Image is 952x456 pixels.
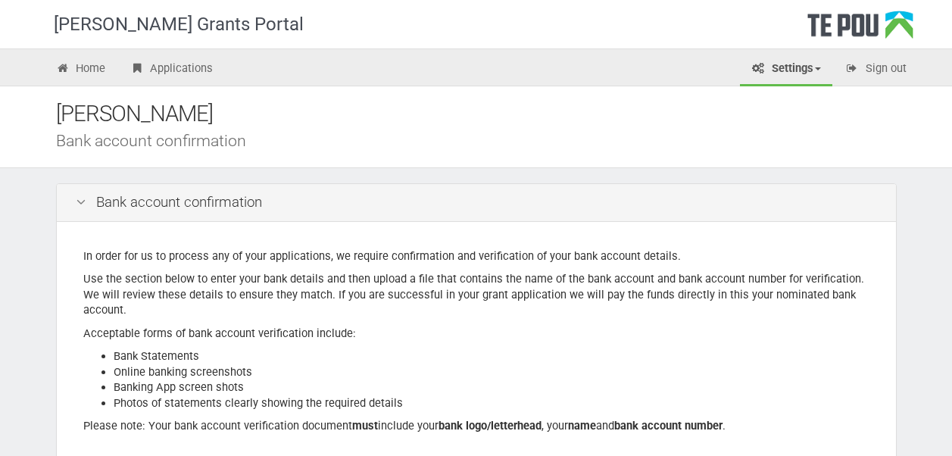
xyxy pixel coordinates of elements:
a: Applications [118,53,224,86]
a: Sign out [834,53,918,86]
div: [PERSON_NAME] [56,98,919,130]
li: Online banking screenshots [114,364,869,380]
b: name [568,419,596,433]
div: Te Pou Logo [807,11,913,48]
div: Bank account confirmation [57,184,896,222]
a: Settings [740,53,832,86]
li: Bank Statements [114,348,869,364]
b: bank account number [614,419,723,433]
p: In order for us to process any of your applications, we require confirmation and verification of ... [83,248,869,264]
b: must [352,419,378,433]
li: Banking App screen shots [114,379,869,395]
a: Home [45,53,117,86]
p: Please note: Your bank account verification document include your , your and . [83,418,869,434]
p: Acceptable forms of bank account verification include: [83,326,869,342]
div: Bank account confirmation [56,133,919,148]
li: Photos of statements clearly showing the required details [114,395,869,411]
p: Use the section below to enter your bank details and then upload a file that contains the name of... [83,271,869,318]
b: bank logo/letterhead [439,419,542,433]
